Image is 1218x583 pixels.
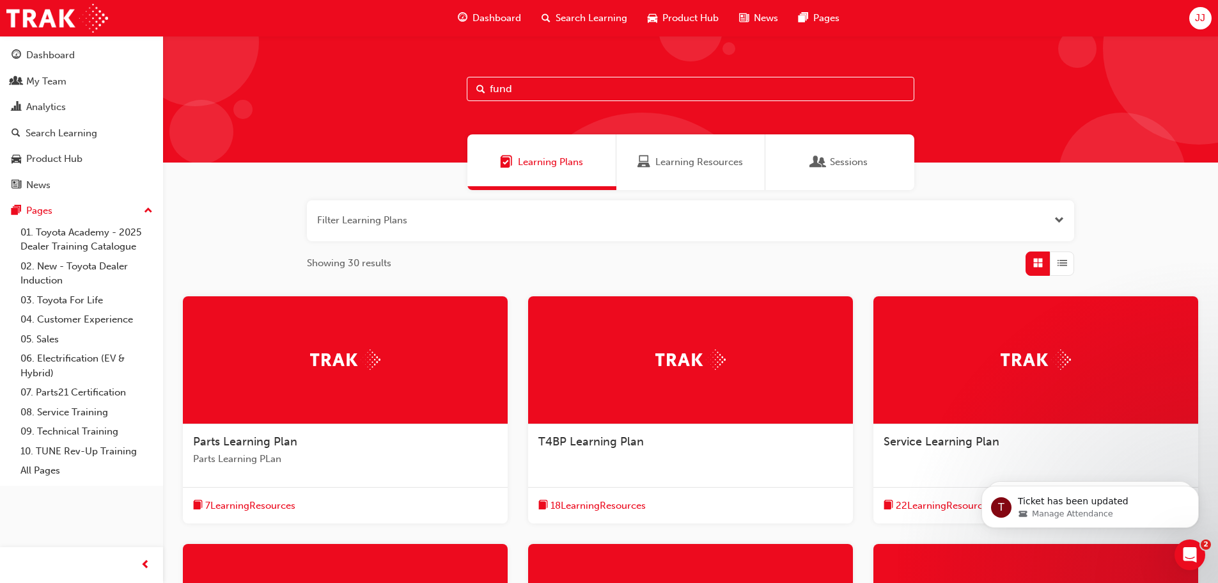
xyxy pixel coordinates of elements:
[1033,256,1043,271] span: Grid
[884,498,992,514] button: book-icon22LearningResources
[12,102,21,113] span: chart-icon
[518,155,583,170] span: Learning Plans
[26,204,52,218] div: Pages
[5,199,158,223] button: Pages
[754,11,778,26] span: News
[6,4,108,33] img: Trak
[476,82,485,97] span: Search
[467,134,616,190] a: Learning PlansLearning Plans
[765,134,914,190] a: SessionsSessions
[1058,256,1067,271] span: List
[662,11,719,26] span: Product Hub
[500,155,513,170] span: Learning Plans
[472,11,521,26] span: Dashboard
[637,155,650,170] span: Learning Resources
[830,155,868,170] span: Sessions
[1054,213,1064,228] button: Open the filter
[26,152,82,166] div: Product Hub
[15,223,158,257] a: 01. Toyota Academy - 2025 Dealer Training Catalogue
[538,498,646,514] button: book-icon18LearningResources
[531,5,637,31] a: search-iconSearch Learning
[467,77,914,101] input: Search...
[538,498,548,514] span: book-icon
[458,10,467,26] span: guage-icon
[12,205,21,217] span: pages-icon
[813,11,839,26] span: Pages
[26,100,66,115] div: Analytics
[729,5,788,31] a: news-iconNews
[550,499,646,513] span: 18 Learning Resources
[1189,7,1212,29] button: JJ
[141,557,150,573] span: prev-icon
[205,499,295,513] span: 7 Learning Resources
[542,10,550,26] span: search-icon
[15,422,158,442] a: 09. Technical Training
[12,50,21,61] span: guage-icon
[884,435,999,449] span: Service Learning Plan
[193,498,203,514] span: book-icon
[12,180,21,191] span: news-icon
[1195,11,1205,26] span: JJ
[307,256,391,271] span: Showing 30 results
[799,10,808,26] span: pages-icon
[1175,539,1205,570] iframe: Intercom live chat
[15,383,158,403] a: 07. Parts21 Certification
[556,11,627,26] span: Search Learning
[5,70,158,93] a: My Team
[5,95,158,119] a: Analytics
[193,452,497,467] span: Parts Learning PLan
[5,41,158,199] button: DashboardMy TeamAnalyticsSearch LearningProduct HubNews
[448,5,531,31] a: guage-iconDashboard
[26,178,51,193] div: News
[648,10,657,26] span: car-icon
[655,349,726,369] img: Trak
[1201,539,1211,550] span: 2
[655,155,743,170] span: Learning Resources
[15,310,158,330] a: 04. Customer Experience
[5,173,158,197] a: News
[193,435,297,449] span: Parts Learning Plan
[5,122,158,145] a: Search Learning
[896,499,992,513] span: 22 Learning Resources
[15,403,158,422] a: 08. Service Training
[15,330,158,349] a: 05. Sales
[1001,349,1071,369] img: Trak
[5,147,158,171] a: Product Hub
[616,134,765,190] a: Learning ResourcesLearning Resources
[183,296,508,524] a: TrakParts Learning PlanParts Learning PLanbook-icon7LearningResources
[12,128,20,140] span: search-icon
[310,349,380,369] img: Trak
[528,296,853,524] a: TrakT4BP Learning Planbook-icon18LearningResources
[15,349,158,383] a: 06. Electrification (EV & Hybrid)
[15,461,158,481] a: All Pages
[812,155,825,170] span: Sessions
[144,203,153,220] span: up-icon
[873,296,1198,524] a: TrakService Learning Planbook-icon22LearningResources
[884,498,893,514] span: book-icon
[15,442,158,461] a: 10. TUNE Rev-Up Training
[12,154,21,165] span: car-icon
[637,5,729,31] a: car-iconProduct Hub
[26,126,97,141] div: Search Learning
[538,435,644,449] span: T4BP Learning Plan
[5,44,158,67] a: Dashboard
[788,5,850,31] a: pages-iconPages
[26,48,75,63] div: Dashboard
[12,76,21,88] span: people-icon
[15,257,158,291] a: 02. New - Toyota Dealer Induction
[739,10,749,26] span: news-icon
[26,74,66,89] div: My Team
[193,498,295,514] button: book-icon7LearningResources
[962,459,1218,548] iframe: Intercom notifications message
[15,291,158,310] a: 03. Toyota For Life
